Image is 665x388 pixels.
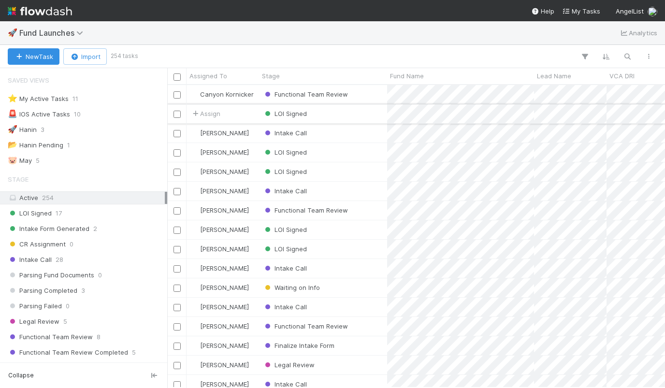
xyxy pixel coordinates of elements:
span: 3 [41,124,44,136]
span: [PERSON_NAME] [200,168,249,175]
span: 🐷 [8,156,17,164]
span: [PERSON_NAME] [200,284,249,291]
img: avatar_9d20afb4-344c-4512-8880-fee77f5fe71b.png [191,322,199,330]
span: Collapse [8,371,34,380]
div: LOI Signed [263,147,307,157]
span: 2 [93,223,97,235]
span: 10 [74,108,81,120]
span: Intake Form Generated [8,223,89,235]
input: Toggle Row Selected [173,285,181,292]
div: Canyon Kornicker [190,89,254,99]
div: LOI Signed [263,244,307,254]
img: avatar_d1f4bd1b-0b26-4d9b-b8ad-69b413583d95.png [191,90,199,98]
span: 17 [56,207,62,219]
div: Functional Team Review [263,89,348,99]
input: Toggle Row Selected [173,149,181,157]
img: avatar_7ba8ec58-bd0f-432b-b5d2-ae377bfaef52.png [191,187,199,195]
div: Finalize Intake Form [263,341,334,350]
span: LOI Signed [8,207,52,219]
span: 11 [72,93,78,105]
input: Toggle Row Selected [173,111,181,118]
input: Toggle Row Selected [173,323,181,331]
span: Stage [8,170,29,189]
span: 28 [56,254,63,266]
span: 254 [42,194,54,201]
span: [PERSON_NAME] [200,342,249,349]
span: [PERSON_NAME] [200,264,249,272]
span: 5 [63,316,67,328]
span: Waiting on Info [263,284,320,291]
img: avatar_e764f80f-affb-48ed-b536-deace7b998a7.png [191,129,199,137]
span: LOI Signed [263,168,307,175]
span: Finalize Intake Form [263,342,334,349]
img: avatar_d1f4bd1b-0b26-4d9b-b8ad-69b413583d95.png [648,7,657,16]
div: Intake Call [263,128,307,138]
span: [PERSON_NAME] [200,187,249,195]
span: Legal Review [8,316,59,328]
div: Hanin [8,124,37,136]
span: 5 [132,346,136,359]
div: [PERSON_NAME] [190,302,249,312]
span: Functional Team Review Completed [8,346,128,359]
img: avatar_18c010e4-930e-4480-823a-7726a265e9dd.png [191,342,199,349]
span: LOI Signed [263,148,307,156]
span: 🚨 [8,110,17,118]
button: NewTask [8,48,59,65]
span: 1 [67,139,70,151]
input: Toggle Row Selected [173,304,181,311]
input: Toggle Row Selected [173,188,181,195]
span: VCA DRI [609,71,635,81]
span: Functional Team Review [263,322,348,330]
span: Fund Name [390,71,424,81]
div: Intake Call [263,263,307,273]
div: My Active Tasks [8,93,69,105]
span: [PERSON_NAME] [200,148,249,156]
span: LOI Signed [263,245,307,253]
div: [PERSON_NAME] [190,225,249,234]
span: 8 [97,331,101,343]
span: [PERSON_NAME] [200,226,249,233]
span: Parsing Failed [8,300,62,312]
img: avatar_f2899df2-d2b9-483b-a052-ca3b1db2e5e2.png [191,380,199,388]
div: Intake Call [263,302,307,312]
span: [PERSON_NAME] [200,361,249,369]
span: [PERSON_NAME] [200,380,249,388]
img: avatar_56903d4e-183f-4548-9968-339ac63075ae.png [191,303,199,311]
input: Toggle Row Selected [173,130,181,137]
input: Toggle Row Selected [173,91,181,99]
span: My Tasks [562,7,600,15]
span: 🚀 [8,125,17,133]
span: Intake Call [263,264,307,272]
input: Toggle Row Selected [173,362,181,369]
span: Lead Name [537,71,571,81]
div: LOI Signed [263,109,307,118]
div: May [8,155,32,167]
span: Canyon Kornicker [200,90,254,98]
div: [PERSON_NAME] [190,128,249,138]
div: [PERSON_NAME] [190,263,249,273]
span: LOI Signed [263,110,307,117]
input: Toggle Row Selected [173,227,181,234]
span: [PERSON_NAME] [200,206,249,214]
span: CR Assignment [8,238,66,250]
div: Help [531,6,554,16]
span: Intake Call [263,187,307,195]
input: Toggle Row Selected [173,169,181,176]
span: Parsing Completed [8,285,77,297]
button: Import [63,48,107,65]
input: Toggle Row Selected [173,207,181,215]
img: avatar_60e5bba5-e4c9-4ca2-8b5c-d649d5645218.png [191,148,199,156]
span: 0 [66,300,70,312]
span: Saved Views [8,71,49,90]
span: Assigned To [189,71,227,81]
span: 0 [98,269,102,281]
div: LOI Signed [263,167,307,176]
span: Assign [190,109,220,118]
div: Active [8,192,165,204]
span: Legal Review [263,361,315,369]
img: logo-inverted-e16ddd16eac7371096b0.svg [8,3,72,19]
span: 3 [81,285,85,297]
div: Functional Team Review [263,205,348,215]
img: avatar_d055a153-5d46-4590-b65c-6ad68ba65107.png [191,245,199,253]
